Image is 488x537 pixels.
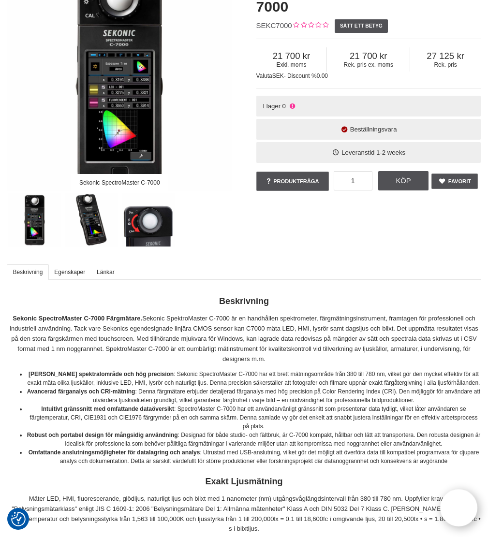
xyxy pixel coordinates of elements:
span: Exkl. moms [256,61,327,68]
span: I lager [263,102,281,110]
li: : Designad för både studio- och fältbruk, är C-7000 kompakt, hållbar och lätt att transportera. D... [27,431,481,448]
a: Köp [378,171,429,190]
button: Samtyckesinställningar [11,510,26,528]
li: : Sekonic SpectroMaster C-7000 har ett brett mätningsområde från 380 till 780 nm, vilket gör den ... [27,370,481,387]
span: Valuta [256,73,272,79]
strong: [PERSON_NAME] spektralområde och hög precision [29,371,174,377]
p: Mäter LED, HMI, fluorescerande, glödljus, naturligt ljus och blixt med 1 nanometer (nm) utgångsvå... [7,494,481,534]
span: SEKC7000 [256,21,292,29]
span: 0 [282,102,286,110]
a: Sätt ett betyg [335,19,388,33]
span: Leveranstid [341,149,374,156]
span: 0.00 [317,73,328,79]
strong: Omfattande anslutningsmöjligheter för datalagring och analys [29,449,200,456]
span: 1-2 weeks [376,149,405,156]
img: Sekonic SpectroMaster C-7000 [8,193,61,247]
span: Beställningsvara [350,126,397,133]
span: 21 700 [327,51,410,61]
span: 21 700 [256,51,327,61]
a: Beskrivning [7,264,49,280]
h2: Exakt Ljusmätning [7,476,481,488]
strong: Avancerad färganalys och CRI-mätning [27,388,135,395]
li: : SpectroMaster C-7000 har ett användarvänligt gränssnitt som presenterar data tydligt, vilket lå... [27,405,481,431]
img: Revisit consent button [11,512,26,526]
span: Rek. pris ex. moms [327,61,410,68]
img: Sekonic SpectroMaster C-7000 [122,193,176,247]
span: Rek. pris [410,61,481,68]
a: Produktfråga [256,172,329,191]
span: 27 125 [410,51,481,61]
li: : Denna färgmätare erbjuder detaljerad färganalys med hög precision på Color Rendering Index (CRI... [27,387,481,405]
a: Favorit [431,174,477,189]
strong: Sekonic SpectroMaster C-7000 Färgmätare. [13,315,142,322]
span: - Discount % [284,73,317,79]
a: Länkar [91,264,120,280]
a: Egenskaper [48,264,91,280]
div: Kundbetyg: 0 [292,21,328,31]
img: Sekonic SpectroMaster C-7000 [65,193,118,247]
div: Sekonic SpectroMaster C-7000 [71,174,168,191]
strong: Robust och portabel design för mångsidig användning [27,432,178,438]
h2: Beskrivning [7,295,481,307]
span: SEK [272,73,284,79]
i: Ej i lager [288,102,296,110]
li: : Utrustad med USB-anslutning, vilket gör det möjligt att överföra data till kompatibel programva... [27,448,481,465]
strong: Intuitivt gränssnitt med omfattande dataöversikt [41,406,174,412]
p: Sekonic SpektroMaster C-7000 är en handhållen spektrometer, färgmätningsinstrument, framtagen för... [7,314,481,364]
